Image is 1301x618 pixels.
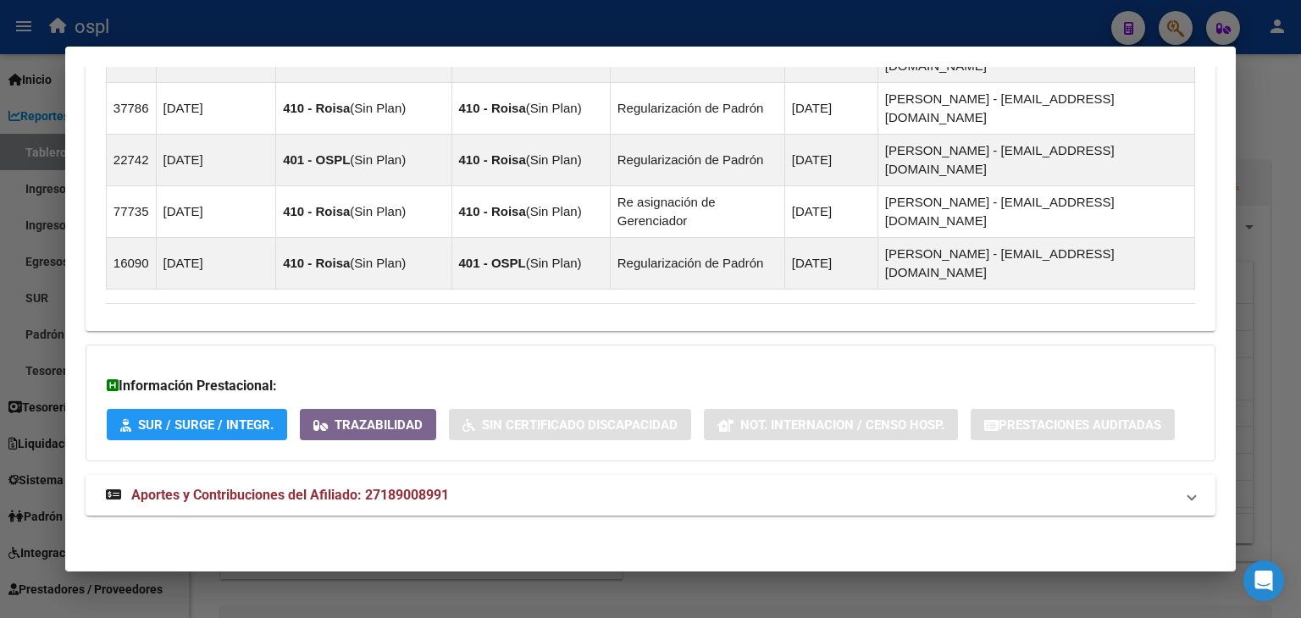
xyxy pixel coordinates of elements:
[451,135,610,186] td: ( )
[530,204,578,218] span: Sin Plan
[335,417,423,433] span: Trazabilidad
[530,152,578,167] span: Sin Plan
[999,417,1161,433] span: Prestaciones Auditadas
[877,135,1194,186] td: [PERSON_NAME] - [EMAIL_ADDRESS][DOMAIN_NAME]
[482,417,678,433] span: Sin Certificado Discapacidad
[610,135,784,186] td: Regularización de Padrón
[354,256,401,270] span: Sin Plan
[276,238,451,290] td: ( )
[459,101,526,115] strong: 410 - Roisa
[784,135,877,186] td: [DATE]
[740,417,944,433] span: Not. Internacion / Censo Hosp.
[784,83,877,135] td: [DATE]
[106,238,156,290] td: 16090
[156,83,276,135] td: [DATE]
[156,135,276,186] td: [DATE]
[459,256,526,270] strong: 401 - OSPL
[283,204,350,218] strong: 410 - Roisa
[276,135,451,186] td: ( )
[86,475,1215,516] mat-expansion-panel-header: Aportes y Contribuciones del Afiliado: 27189008991
[1243,560,1284,601] div: Open Intercom Messenger
[283,152,350,167] strong: 401 - OSPL
[451,83,610,135] td: ( )
[276,186,451,238] td: ( )
[610,238,784,290] td: Regularización de Padrón
[451,238,610,290] td: ( )
[106,83,156,135] td: 37786
[131,487,449,503] span: Aportes y Contribuciones del Afiliado: 27189008991
[354,204,401,218] span: Sin Plan
[610,186,784,238] td: Re asignación de Gerenciador
[283,256,350,270] strong: 410 - Roisa
[530,256,578,270] span: Sin Plan
[156,238,276,290] td: [DATE]
[354,152,401,167] span: Sin Plan
[106,186,156,238] td: 77735
[877,83,1194,135] td: [PERSON_NAME] - [EMAIL_ADDRESS][DOMAIN_NAME]
[107,409,287,440] button: SUR / SURGE / INTEGR.
[276,83,451,135] td: ( )
[971,409,1175,440] button: Prestaciones Auditadas
[156,186,276,238] td: [DATE]
[459,204,526,218] strong: 410 - Roisa
[704,409,958,440] button: Not. Internacion / Censo Hosp.
[283,101,350,115] strong: 410 - Roisa
[451,186,610,238] td: ( )
[530,101,578,115] span: Sin Plan
[354,101,401,115] span: Sin Plan
[784,238,877,290] td: [DATE]
[610,83,784,135] td: Regularización de Padrón
[138,417,274,433] span: SUR / SURGE / INTEGR.
[300,409,436,440] button: Trazabilidad
[784,186,877,238] td: [DATE]
[106,135,156,186] td: 22742
[449,409,691,440] button: Sin Certificado Discapacidad
[877,186,1194,238] td: [PERSON_NAME] - [EMAIL_ADDRESS][DOMAIN_NAME]
[877,238,1194,290] td: [PERSON_NAME] - [EMAIL_ADDRESS][DOMAIN_NAME]
[107,376,1194,396] h3: Información Prestacional:
[459,152,526,167] strong: 410 - Roisa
